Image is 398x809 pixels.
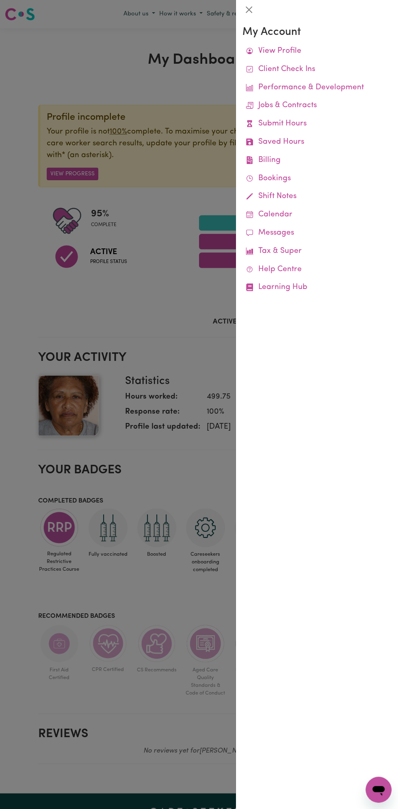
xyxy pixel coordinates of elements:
[242,79,392,97] a: Performance & Development
[242,151,392,170] a: Billing
[242,206,392,224] a: Calendar
[242,26,392,39] h3: My Account
[242,188,392,206] a: Shift Notes
[242,42,392,60] a: View Profile
[242,3,255,16] button: Close
[242,97,392,115] a: Jobs & Contracts
[242,115,392,133] a: Submit Hours
[242,60,392,79] a: Client Check Ins
[242,278,392,297] a: Learning Hub
[242,133,392,151] a: Saved Hours
[242,261,392,279] a: Help Centre
[366,777,392,803] iframe: Button to launch messaging window
[242,224,392,242] a: Messages
[242,170,392,188] a: Bookings
[242,242,392,261] a: Tax & Super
